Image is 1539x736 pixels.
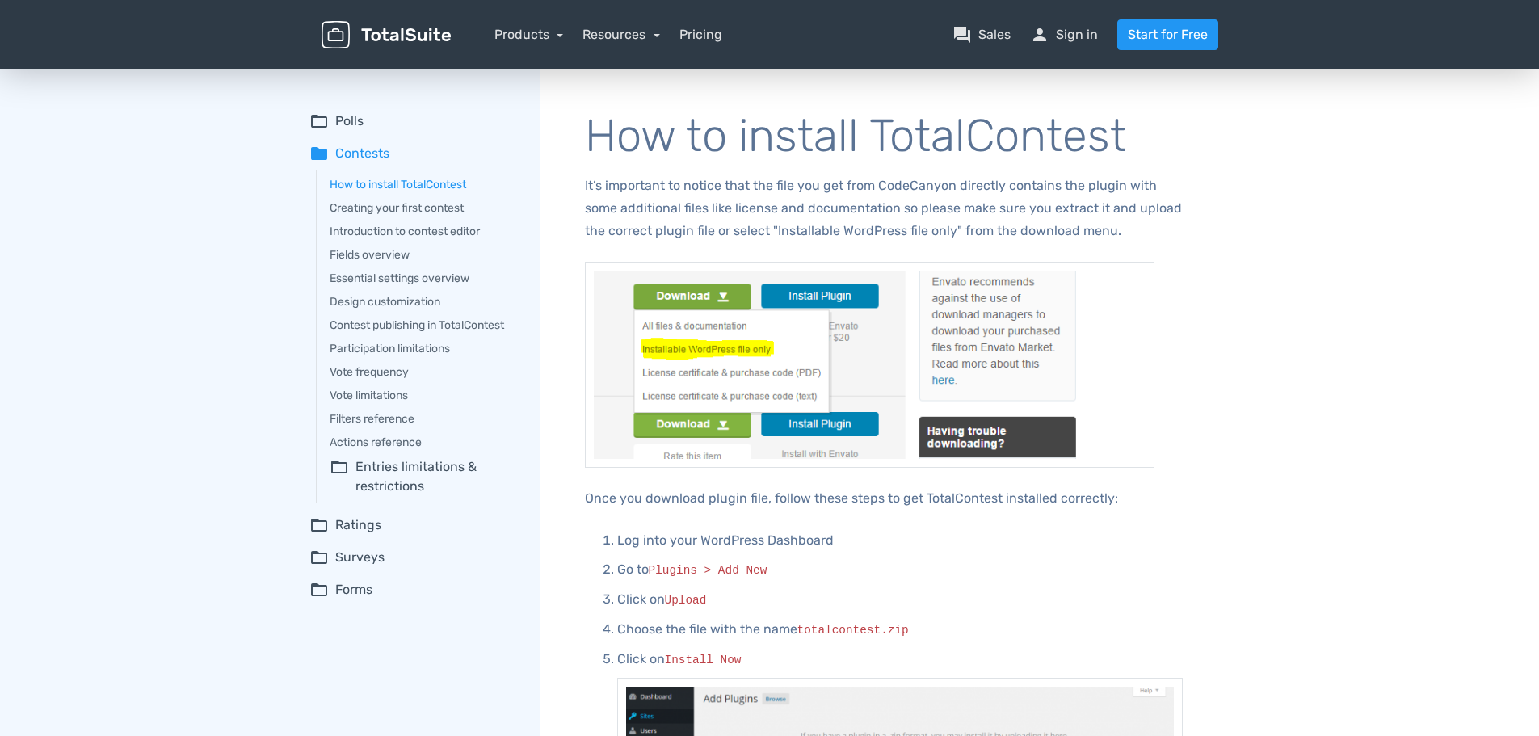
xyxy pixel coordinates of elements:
[330,410,517,427] a: Filters reference
[330,434,517,451] a: Actions reference
[330,200,517,217] a: Creating your first contest
[330,457,517,496] summary: folder_openEntries limitations & restrictions
[649,564,767,577] code: Plugins > Add New
[309,515,517,535] summary: folder_openRatings
[952,25,972,44] span: question_answer
[582,27,660,42] a: Resources
[330,457,349,496] span: folder_open
[309,580,517,599] summary: folder_openForms
[330,176,517,193] a: How to install TotalContest
[585,175,1185,242] p: It’s important to notice that the file you get from CodeCanyon directly contains the plugin with ...
[309,144,329,163] span: folder
[309,515,329,535] span: folder_open
[330,270,517,287] a: Essential settings overview
[309,548,517,567] summary: folder_openSurveys
[309,548,329,567] span: folder_open
[679,25,722,44] a: Pricing
[330,223,517,240] a: Introduction to contest editor
[617,588,1185,612] p: Click on
[665,654,742,667] code: Install Now
[617,558,1185,582] p: Go to
[330,387,517,404] a: Vote limitations
[309,111,329,131] span: folder_open
[322,21,451,49] img: TotalSuite for WordPress
[309,580,329,599] span: folder_open
[585,111,1185,162] h1: How to install TotalContest
[1117,19,1218,50] a: Start for Free
[585,262,1154,468] img: Download only installable file from CodeCanyon
[330,293,517,310] a: Design customization
[330,317,517,334] a: Contest publishing in TotalContest
[617,618,1185,641] p: Choose the file with the name
[330,364,517,381] a: Vote frequency
[309,111,517,131] summary: folder_openPolls
[797,624,909,637] code: totalcontest.zip
[617,648,1185,671] p: Click on
[1030,25,1098,44] a: personSign in
[1030,25,1049,44] span: person
[309,144,517,163] summary: folderContests
[585,487,1185,510] p: Once you download plugin file, follow these steps to get TotalContest installed correctly:
[330,340,517,357] a: Participation limitations
[617,529,1185,552] p: Log into your WordPress Dashboard
[330,246,517,263] a: Fields overview
[494,27,564,42] a: Products
[952,25,1011,44] a: question_answerSales
[665,594,707,607] code: Upload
